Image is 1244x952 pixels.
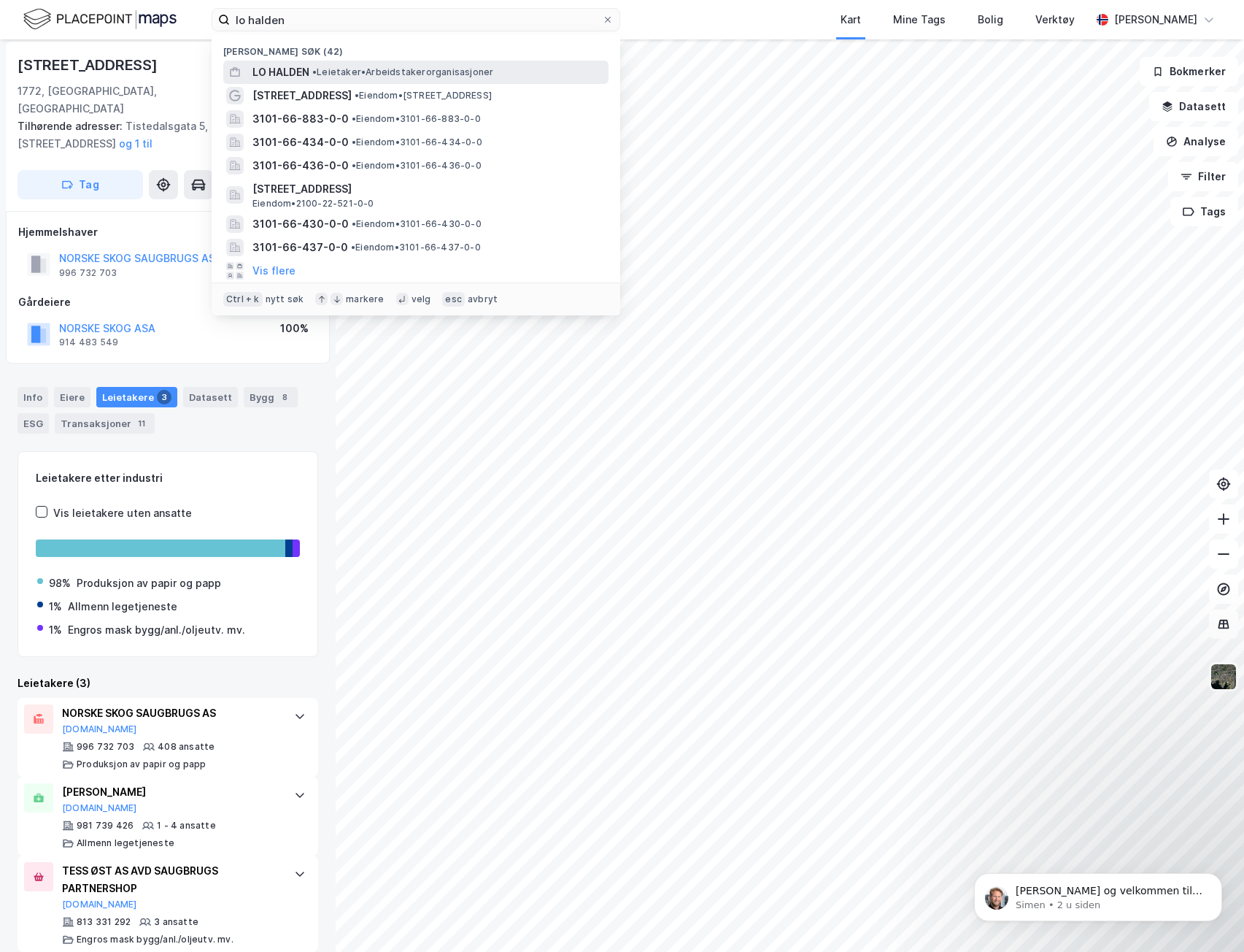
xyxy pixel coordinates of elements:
span: • [352,160,356,171]
div: Leietakere [96,387,177,407]
input: Søk på adresse, matrikkel, gårdeiere, leietakere eller personer [230,9,602,31]
button: Tags [1170,197,1238,226]
button: Datasett [1149,92,1238,121]
div: Engros mask bygg/anl./oljeutv. mv. [77,934,233,945]
span: Eiendom • 3101-66-437-0-0 [351,242,481,253]
div: 996 732 703 [59,267,117,279]
span: • [355,90,359,101]
img: logo.f888ab2527a4732fd821a326f86c7f29.svg [23,7,177,32]
button: [DOMAIN_NAME] [62,802,137,814]
span: • [352,113,356,124]
span: Eiendom • 2100-22-521-0-0 [252,198,374,210]
div: 1 - 4 ansatte [157,820,216,832]
div: 1772, [GEOGRAPHIC_DATA], [GEOGRAPHIC_DATA] [18,82,244,118]
span: 3101-66-436-0-0 [252,157,349,174]
span: • [352,218,356,229]
div: Gårdeiere [18,293,317,311]
div: 8 [277,390,292,404]
img: 9k= [1210,663,1237,691]
button: [DOMAIN_NAME] [62,899,137,910]
span: Eiendom • 3101-66-430-0-0 [352,218,482,230]
span: [STREET_ADDRESS] [252,180,603,198]
div: Hjemmelshaver [18,223,317,241]
div: 914 483 549 [59,337,118,348]
iframe: Intercom notifications melding [952,842,1244,945]
button: [DOMAIN_NAME] [62,723,137,735]
div: Mine Tags [893,11,946,28]
div: 3 [157,390,171,404]
div: Allmenn legetjeneste [77,837,174,849]
div: Engros mask bygg/anl./oljeutv. mv. [68,621,245,639]
div: [PERSON_NAME] [62,783,279,801]
div: [PERSON_NAME] søk (42) [212,34,620,61]
div: nytt søk [266,293,304,305]
span: 3101-66-883-0-0 [252,110,349,128]
span: LO HALDEN [252,64,309,81]
div: NORSKE SKOG SAUGBRUGS AS [62,705,279,722]
span: • [312,66,317,77]
div: avbryt [468,293,498,305]
div: 1% [49,598,62,615]
span: 3101-66-434-0-0 [252,134,349,151]
div: Transaksjoner [55,413,155,434]
span: Leietaker • Arbeidstakerorganisasjoner [312,66,493,78]
div: 1% [49,621,62,639]
div: esc [442,292,465,307]
div: Verktøy [1035,11,1075,28]
div: Vis leietakere uten ansatte [53,504,192,522]
button: Filter [1168,162,1238,191]
div: Leietakere (3) [18,675,318,692]
span: Eiendom • [STREET_ADDRESS] [355,90,492,101]
div: Tistedalsgata 5, [STREET_ADDRESS] [18,118,306,153]
div: 996 732 703 [77,741,134,753]
div: Datasett [183,387,238,407]
div: Produksjon av papir og papp [77,575,221,592]
div: Eiere [54,387,90,407]
div: 100% [280,320,309,337]
span: • [351,242,355,253]
div: velg [412,293,431,305]
div: Info [18,387,48,407]
div: Kart [841,11,861,28]
button: Vis flere [252,262,295,280]
div: Ctrl + k [223,292,263,307]
div: 11 [134,416,149,431]
div: ESG [18,413,49,434]
div: 813 331 292 [77,916,131,928]
span: Tilhørende adresser: [18,120,125,132]
span: [STREET_ADDRESS] [252,87,352,104]
div: 3 ansatte [154,916,198,928]
div: Allmenn legetjeneste [68,598,177,615]
button: Bokmerker [1140,57,1238,86]
span: • [352,137,356,147]
span: Eiendom • 3101-66-883-0-0 [352,113,481,125]
div: markere [346,293,384,305]
div: TESS ØST AS AVD SAUGBRUGS PARTNERSHOP [62,862,279,897]
div: 981 739 426 [77,820,134,832]
div: [PERSON_NAME] [1114,11,1197,28]
div: [STREET_ADDRESS] [18,53,161,77]
span: 3101-66-430-0-0 [252,215,349,233]
div: Leietakere etter industri [36,469,300,487]
span: 3101-66-437-0-0 [252,239,348,256]
span: Eiendom • 3101-66-434-0-0 [352,137,482,148]
span: Eiendom • 3101-66-436-0-0 [352,160,482,172]
div: Produksjon av papir og papp [77,759,206,770]
button: Analyse [1154,127,1238,156]
div: Bygg [244,387,298,407]
div: 408 ansatte [158,741,215,753]
div: Bolig [978,11,1003,28]
button: Tag [18,170,143,199]
div: 98% [49,575,71,592]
